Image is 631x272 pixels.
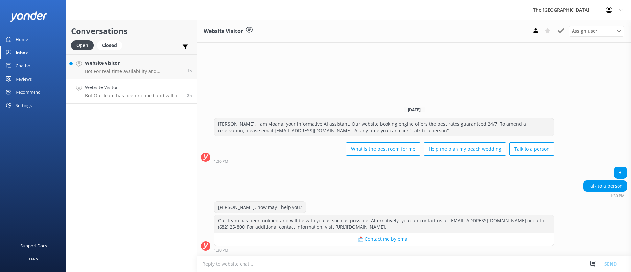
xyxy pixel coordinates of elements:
[187,93,192,98] span: Sep 13 2025 01:30pm (UTC -10:00) Pacific/Honolulu
[97,41,125,49] a: Closed
[214,118,554,136] div: [PERSON_NAME], I am Moana, your informative AI assistant. Our website booking engine offers the b...
[71,41,97,49] a: Open
[572,27,597,35] span: Assign user
[66,54,197,79] a: Website VisitorBot:For real-time availability and accommodation bookings, please visit [URL][DOMA...
[97,40,122,50] div: Closed
[85,60,182,67] h4: Website Visitor
[187,68,192,74] span: Sep 13 2025 01:53pm (UTC -10:00) Pacific/Honolulu
[10,11,48,22] img: yonder-white-logo.png
[16,33,28,46] div: Home
[610,194,625,198] strong: 1:30 PM
[29,252,38,265] div: Help
[20,239,47,252] div: Support Docs
[16,99,32,112] div: Settings
[71,25,192,37] h2: Conversations
[214,160,228,163] strong: 1:30 PM
[584,181,627,192] div: Talk to a person
[583,193,627,198] div: Sep 13 2025 01:30pm (UTC -10:00) Pacific/Honolulu
[16,86,41,99] div: Recommend
[214,159,554,163] div: Sep 13 2025 01:30pm (UTC -10:00) Pacific/Honolulu
[404,107,425,112] span: [DATE]
[214,233,554,246] button: 📩 Contact me by email
[204,27,243,36] h3: Website Visitor
[214,248,554,252] div: Sep 13 2025 01:30pm (UTC -10:00) Pacific/Honolulu
[509,142,554,156] button: Talk to a person
[16,46,28,59] div: Inbox
[569,26,624,36] div: Assign User
[85,68,182,74] p: Bot: For real-time availability and accommodation bookings, please visit [URL][DOMAIN_NAME]. If y...
[85,93,182,99] p: Bot: Our team has been notified and will be with you as soon as possible. Alternatively, you can ...
[214,202,306,213] div: [PERSON_NAME], how may I help you?
[424,142,506,156] button: Help me plan my beach wedding
[16,59,32,72] div: Chatbot
[71,40,94,50] div: Open
[346,142,420,156] button: What is the best room for me
[85,84,182,91] h4: Website Visitor
[614,167,627,178] div: Hi
[66,79,197,104] a: Website VisitorBot:Our team has been notified and will be with you as soon as possible. Alternati...
[214,248,228,252] strong: 1:30 PM
[214,215,554,233] div: Our team has been notified and will be with you as soon as possible. Alternatively, you can conta...
[16,72,32,86] div: Reviews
